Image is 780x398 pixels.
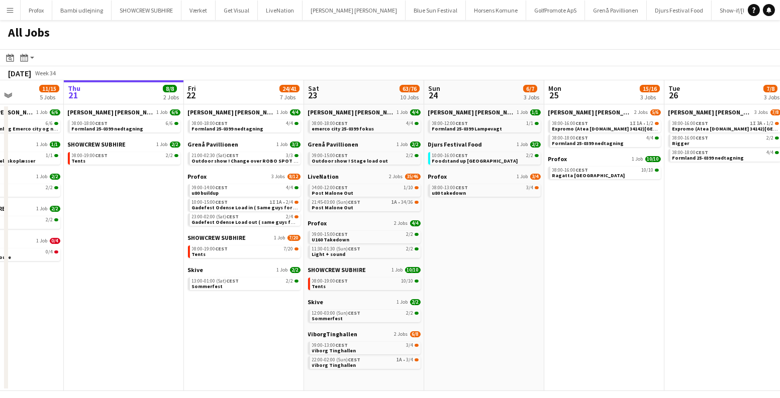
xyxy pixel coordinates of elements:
a: 12:00-03:00 (Sun)CEST2/2Sommerfest [312,310,419,321]
a: [PERSON_NAME] [PERSON_NAME]1 Job4/4 [188,108,301,116]
span: 08:00-18:00 [672,150,709,155]
span: 08:00-18:00 [192,121,228,126]
span: Danny Black Luna [548,108,633,116]
span: CEST [95,120,108,126]
span: 04:00-12:00 [312,185,348,190]
a: 08:00-18:00CEST4/4Formland 25-0399 nedtagning [672,149,779,161]
span: 1 Job [632,156,643,162]
span: 11:30-01:30 (Sun) [312,246,361,251]
span: 2/2 [286,279,294,284]
span: CEST [696,149,709,156]
span: 7/20 [287,235,301,241]
span: 08:00-13:00 [432,185,468,190]
span: 10/10 [405,267,421,273]
div: Djurs Festival Food1 Job2/210:00-16:00CEST2/2Foodstand up [GEOGRAPHIC_DATA] [428,141,541,173]
span: u80 buildup [192,190,219,196]
span: CEST [336,184,348,191]
span: CEST [456,152,468,159]
span: 1I [750,121,756,126]
button: Djurs Festival Food [647,1,712,20]
span: CEST [336,231,348,237]
span: Tents [72,158,86,164]
span: Formland 25-0399 Lampevagt [432,125,503,132]
a: 22:00-02:00 (Sun)CEST1A•3/4Viborg Tinghallen [312,356,419,368]
span: 2/2 [407,153,414,158]
a: 10:00-16:00CEST2/2Foodstand up [GEOGRAPHIC_DATA] [432,152,539,164]
span: 23 [307,89,319,101]
span: CEST [576,120,589,126]
span: 1 Job [397,109,408,115]
span: CEST [576,167,589,173]
div: SHOWCREW SUBHIRE1 Job7/2008:00-19:00CEST7/20Tents [188,234,301,266]
a: [PERSON_NAME] [PERSON_NAME]1 Job1/1 [428,108,541,116]
span: 21 [66,89,80,101]
span: CEST [696,135,709,141]
span: Week 34 [33,69,58,77]
span: Light + sound [312,251,346,257]
span: 1/10 [404,185,414,190]
span: 1A [277,200,282,205]
span: 1 Job [37,174,48,180]
a: 08:00-19:00CEST7/20Tents [192,245,299,257]
span: 24/41 [279,85,300,92]
a: [PERSON_NAME] [PERSON_NAME]1 Job6/6 [68,108,180,116]
span: Gadefest Odense Load in ( Same guys for all 4 dates ) [192,204,321,211]
span: 1 Job [37,142,48,148]
a: 09:00-15:00CEST2/2U160 Takedown [312,231,419,242]
span: 2/2 [170,142,180,148]
span: 6/6 [46,121,53,126]
span: Profox [188,173,207,180]
span: Formland 25-0399 nedtagning [672,155,744,161]
div: Profox1 Job3/408:00-13:00CEST3/4u80 takedown [428,173,541,199]
span: ViborgTinghallen [308,330,358,338]
div: Profox1 Job10/1008:00-16:00CEST10/10Ragatta [GEOGRAPHIC_DATA] [548,155,661,181]
span: 1 Job [397,299,408,305]
span: 1/2 [767,121,774,126]
span: 1A [397,357,403,362]
span: 2/2 [46,185,53,190]
span: 08:00-16:00 [552,168,589,173]
span: u80 takedown [432,190,466,196]
span: Skive [188,266,204,274]
a: 21:45-03:00 (Sun)CEST1A•34/36Post Malone Out [312,199,419,210]
span: 3/3 [286,153,294,158]
span: 10:00-15:00 [192,200,228,205]
span: 4/4 [407,121,414,126]
span: 3/4 [530,174,541,180]
button: GolfPromote ApS [526,1,585,20]
span: 1A [637,121,643,126]
span: Tents [312,283,326,290]
a: Profox2 Jobs4/4 [308,219,421,227]
a: Profox1 Job10/10 [548,155,661,163]
span: 4/4 [286,121,294,126]
span: 1 Job [37,206,48,212]
span: 22:00-02:00 (Sun) [312,357,361,362]
span: CEST [336,120,348,126]
span: 7/8 [763,85,777,92]
span: Tents [192,251,206,257]
div: [PERSON_NAME] [PERSON_NAME]1 Job1/108:00-12:00CEST1/1Formland 25-0399 Lampevagt [428,108,541,141]
a: 09:00-13:00CEST3/4Viborg Tinghallen [312,342,419,353]
span: 1 Job [157,109,168,115]
span: CEST [95,152,108,159]
a: 23:00-02:00 (Sat)CEST2/4Gadefest Odense Load out ( same guys for all 4 dates ) [192,213,299,225]
span: 2/2 [50,206,60,212]
a: LiveNation2 Jobs35/46 [308,173,421,180]
span: Grenå Pavillionen [188,141,239,148]
span: 2/2 [410,142,421,148]
span: LiveNation [308,173,339,180]
span: 2/2 [407,246,414,251]
button: Horsens Komune [466,1,526,20]
span: 1I [270,200,276,205]
span: 0/4 [50,238,60,244]
span: CEST [348,199,361,205]
button: [PERSON_NAME] [PERSON_NAME] [303,1,406,20]
div: LiveNation2 Jobs35/4604:00-12:00CEST1/10Post Malone Out21:45-03:00 (Sun)CEST1A•34/36Post Malone Out [308,173,421,219]
div: • [192,200,299,205]
span: Tue [668,84,680,93]
span: Sun [428,84,440,93]
span: SHOWCREW SUBHIRE [308,266,366,274]
span: 5/6 [650,109,661,115]
a: 08:00-18:00CEST4/4Formland 25-0399 nedtagning [192,120,299,131]
span: 3 Jobs [272,174,285,180]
